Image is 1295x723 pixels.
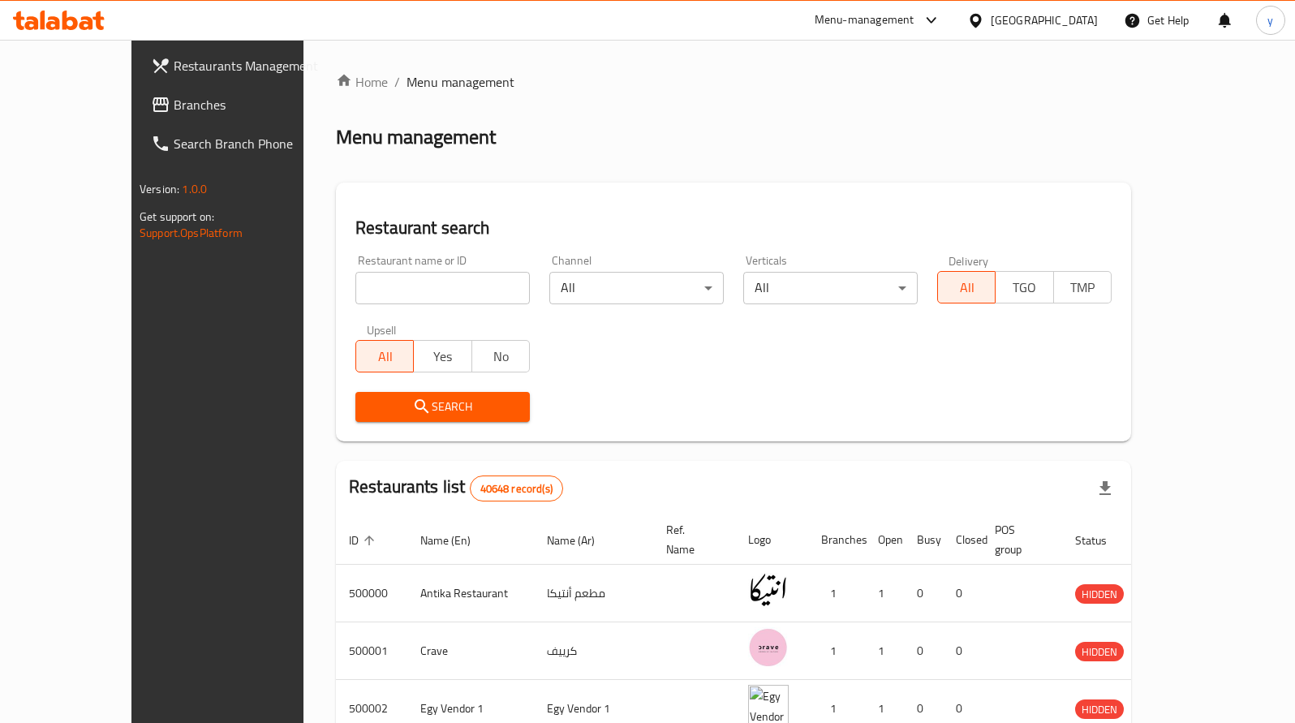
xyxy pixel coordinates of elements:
[355,216,1112,240] h2: Restaurant search
[995,520,1043,559] span: POS group
[413,340,471,372] button: Yes
[1075,531,1128,550] span: Status
[336,565,407,622] td: 500000
[904,515,943,565] th: Busy
[140,179,179,200] span: Version:
[943,515,982,565] th: Closed
[943,565,982,622] td: 0
[949,255,989,266] label: Delivery
[138,46,348,85] a: Restaurants Management
[407,72,514,92] span: Menu management
[549,272,724,304] div: All
[1075,642,1124,661] div: HIDDEN
[904,565,943,622] td: 0
[1075,643,1124,661] span: HIDDEN
[1002,276,1047,299] span: TGO
[470,476,563,501] div: Total records count
[140,222,243,243] a: Support.OpsPlatform
[944,276,989,299] span: All
[174,56,335,75] span: Restaurants Management
[808,622,865,680] td: 1
[479,345,523,368] span: No
[407,622,534,680] td: Crave
[349,475,563,501] h2: Restaurants list
[471,340,530,372] button: No
[174,95,335,114] span: Branches
[174,134,335,153] span: Search Branch Phone
[182,179,207,200] span: 1.0.0
[363,345,407,368] span: All
[865,565,904,622] td: 1
[547,531,616,550] span: Name (Ar)
[349,531,380,550] span: ID
[808,565,865,622] td: 1
[355,392,530,422] button: Search
[865,515,904,565] th: Open
[1075,699,1124,719] div: HIDDEN
[368,397,517,417] span: Search
[471,481,562,497] span: 40648 record(s)
[138,124,348,163] a: Search Branch Phone
[1086,469,1125,508] div: Export file
[336,72,388,92] a: Home
[943,622,982,680] td: 0
[534,565,653,622] td: مطعم أنتيكا
[1061,276,1105,299] span: TMP
[407,565,534,622] td: Antika Restaurant
[394,72,400,92] li: /
[743,272,918,304] div: All
[534,622,653,680] td: كرييف
[336,124,496,150] h2: Menu management
[1267,11,1273,29] span: y
[1075,700,1124,719] span: HIDDEN
[336,72,1131,92] nav: breadcrumb
[355,340,414,372] button: All
[140,206,214,227] span: Get support on:
[336,622,407,680] td: 500001
[808,515,865,565] th: Branches
[865,622,904,680] td: 1
[138,85,348,124] a: Branches
[420,345,465,368] span: Yes
[748,627,789,668] img: Crave
[1075,585,1124,604] span: HIDDEN
[367,324,397,335] label: Upsell
[995,271,1053,303] button: TGO
[355,272,530,304] input: Search for restaurant name or ID..
[666,520,716,559] span: Ref. Name
[1075,584,1124,604] div: HIDDEN
[748,570,789,610] img: Antika Restaurant
[420,531,492,550] span: Name (En)
[937,271,996,303] button: All
[991,11,1098,29] div: [GEOGRAPHIC_DATA]
[815,11,914,30] div: Menu-management
[735,515,808,565] th: Logo
[1053,271,1112,303] button: TMP
[904,622,943,680] td: 0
